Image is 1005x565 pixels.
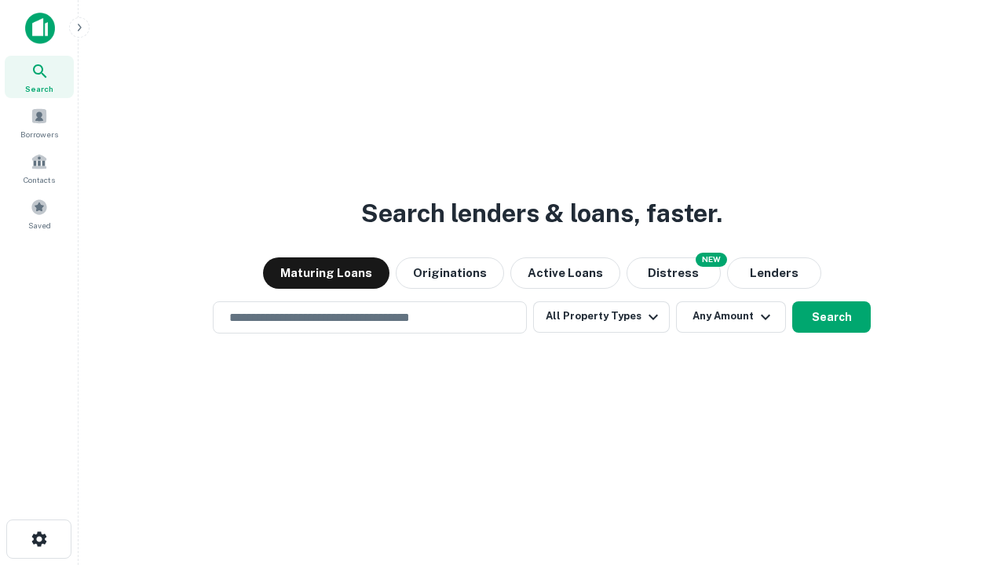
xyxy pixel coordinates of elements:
button: Search distressed loans with lien and other non-mortgage details. [627,257,721,289]
img: capitalize-icon.png [25,13,55,44]
button: All Property Types [533,301,670,333]
span: Borrowers [20,128,58,140]
span: Saved [28,219,51,231]
button: Any Amount [676,301,786,333]
span: Contacts [24,173,55,186]
button: Maturing Loans [263,257,389,289]
button: Search [792,301,871,333]
a: Saved [5,192,74,235]
a: Contacts [5,147,74,189]
button: Originations [396,257,504,289]
a: Search [5,56,74,98]
span: Search [25,82,53,95]
button: Lenders [727,257,821,289]
h3: Search lenders & loans, faster. [361,195,722,232]
button: Active Loans [510,257,620,289]
iframe: Chat Widget [926,439,1005,515]
a: Borrowers [5,101,74,144]
div: NEW [696,253,727,267]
